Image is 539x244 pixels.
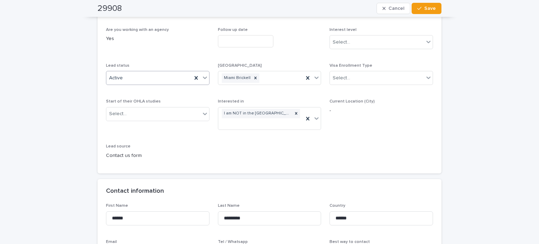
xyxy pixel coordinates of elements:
button: Save [412,3,441,14]
span: Save [424,6,436,11]
span: Tel / Whatsapp [218,240,248,244]
span: [GEOGRAPHIC_DATA] [218,64,262,68]
span: Last Name [218,204,240,208]
span: Active [109,74,123,82]
span: Country [330,204,345,208]
div: Select... [109,110,127,118]
button: Cancel [377,3,410,14]
span: Interest level [330,28,357,32]
span: Best way to contact [330,240,370,244]
span: Email [106,240,117,244]
div: Miami Brickell [222,73,252,83]
span: Start of their OHLA studies [106,99,161,104]
span: Visa Enrollment Type [330,64,372,68]
h2: Contact information [106,187,164,195]
p: Yes [106,35,209,42]
span: Lead status [106,64,129,68]
span: Lead source [106,144,131,149]
span: First Name [106,204,128,208]
span: Interested in [218,99,244,104]
p: - [330,107,433,114]
div: Select... [333,39,350,46]
span: Follow up date [218,28,248,32]
span: Are you working with an agency [106,28,169,32]
span: Cancel [388,6,404,11]
span: Current Location (City) [330,99,375,104]
h2: 29908 [98,4,122,14]
div: I am NOT in the [GEOGRAPHIC_DATA] and I want to apply for an [DEMOGRAPHIC_DATA] [222,109,293,118]
div: Select... [333,74,350,82]
p: Contact us form [106,152,209,159]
